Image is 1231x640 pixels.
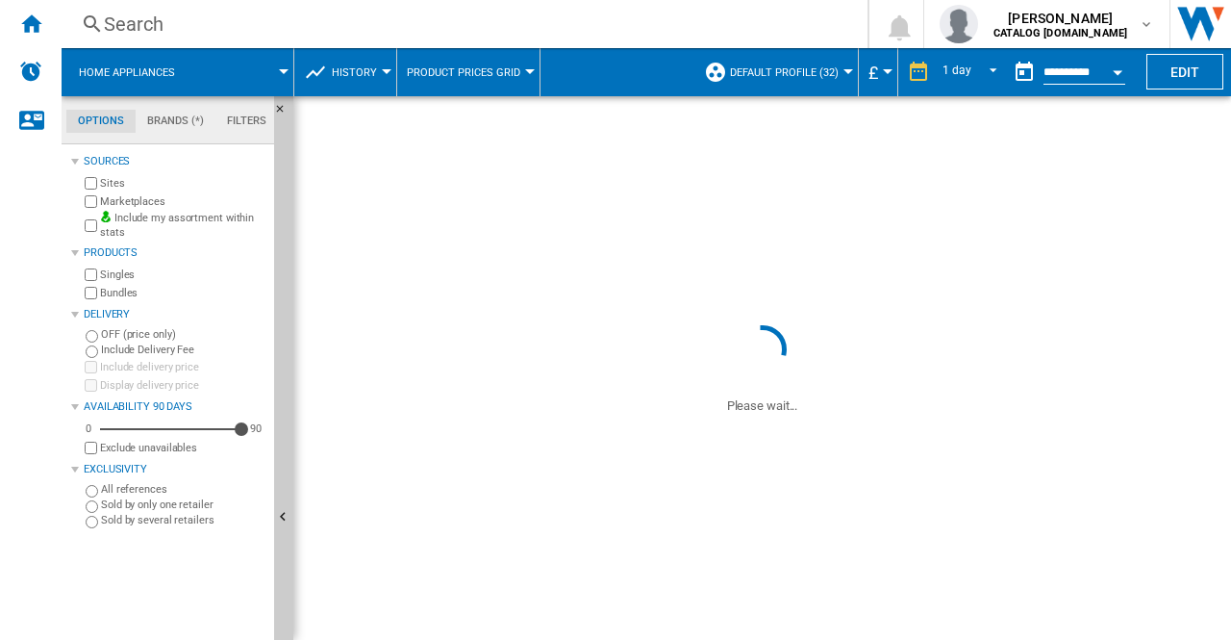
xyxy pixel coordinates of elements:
img: mysite-bg-18x18.png [100,211,112,222]
button: Hide [274,96,297,131]
div: Default profile (32) [704,48,848,96]
label: All references [101,482,266,497]
img: alerts-logo.svg [19,60,42,83]
div: History [304,48,387,96]
label: Singles [100,268,266,282]
input: Include Delivery Fee [86,346,98,358]
b: CATALOG [DOMAIN_NAME] [993,27,1127,39]
input: All references [86,485,98,498]
div: Availability 90 Days [84,399,266,415]
label: Sold by only one retailer [101,498,266,512]
button: £ [868,48,888,96]
div: Home appliances [71,48,284,96]
input: Sold by only one retailer [86,500,98,513]
label: Include Delivery Fee [101,343,266,357]
label: Bundles [100,286,266,300]
div: Search [104,11,817,38]
md-select: REPORTS.WIZARD.STEPS.REPORT.STEPS.REPORT_OPTIONS.PERIOD: 1 day [940,57,1005,89]
label: Exclude unavailables [100,441,266,455]
md-slider: Availability [100,420,241,439]
input: Display delivery price [85,379,97,392]
label: Include my assortment within stats [100,211,266,241]
input: Singles [85,269,97,281]
input: Marketplaces [85,195,97,208]
div: Products [84,245,266,261]
button: Edit [1146,54,1223,90]
button: Default profile (32) [730,48,848,96]
ng-transclude: Please wait... [727,398,798,413]
span: Product prices grid [407,66,520,79]
div: 90 [245,422,266,436]
span: Home appliances [79,66,175,79]
input: Bundles [85,287,97,299]
label: OFF (price only) [101,327,266,342]
span: History [332,66,377,79]
label: Sites [100,176,266,191]
div: Exclusivity [84,462,266,477]
button: Open calendar [1100,52,1135,87]
md-tab-item: Brands (*) [136,110,215,133]
md-tab-item: Options [66,110,136,133]
label: Include delivery price [100,360,266,374]
input: Sites [85,177,97,190]
input: OFF (price only) [86,330,98,343]
input: Display delivery price [85,442,97,454]
span: [PERSON_NAME] [993,9,1127,28]
label: Display delivery price [100,378,266,393]
img: profile.jpg [940,5,978,43]
button: md-calendar [1005,53,1043,91]
button: History [332,48,387,96]
button: Home appliances [79,48,194,96]
input: Include my assortment within stats [85,214,97,238]
label: Marketplaces [100,194,266,209]
span: £ [868,63,878,83]
button: Product prices grid [407,48,530,96]
label: Sold by several retailers [101,513,266,527]
md-tab-item: Filters [215,110,278,133]
input: Include delivery price [85,361,97,373]
span: Default profile (32) [730,66,839,79]
div: Sources [84,154,266,169]
input: Sold by several retailers [86,516,98,528]
div: 0 [81,422,96,436]
md-menu: Currency [859,48,898,96]
div: Delivery [84,307,266,322]
div: 1 day [942,64,971,77]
